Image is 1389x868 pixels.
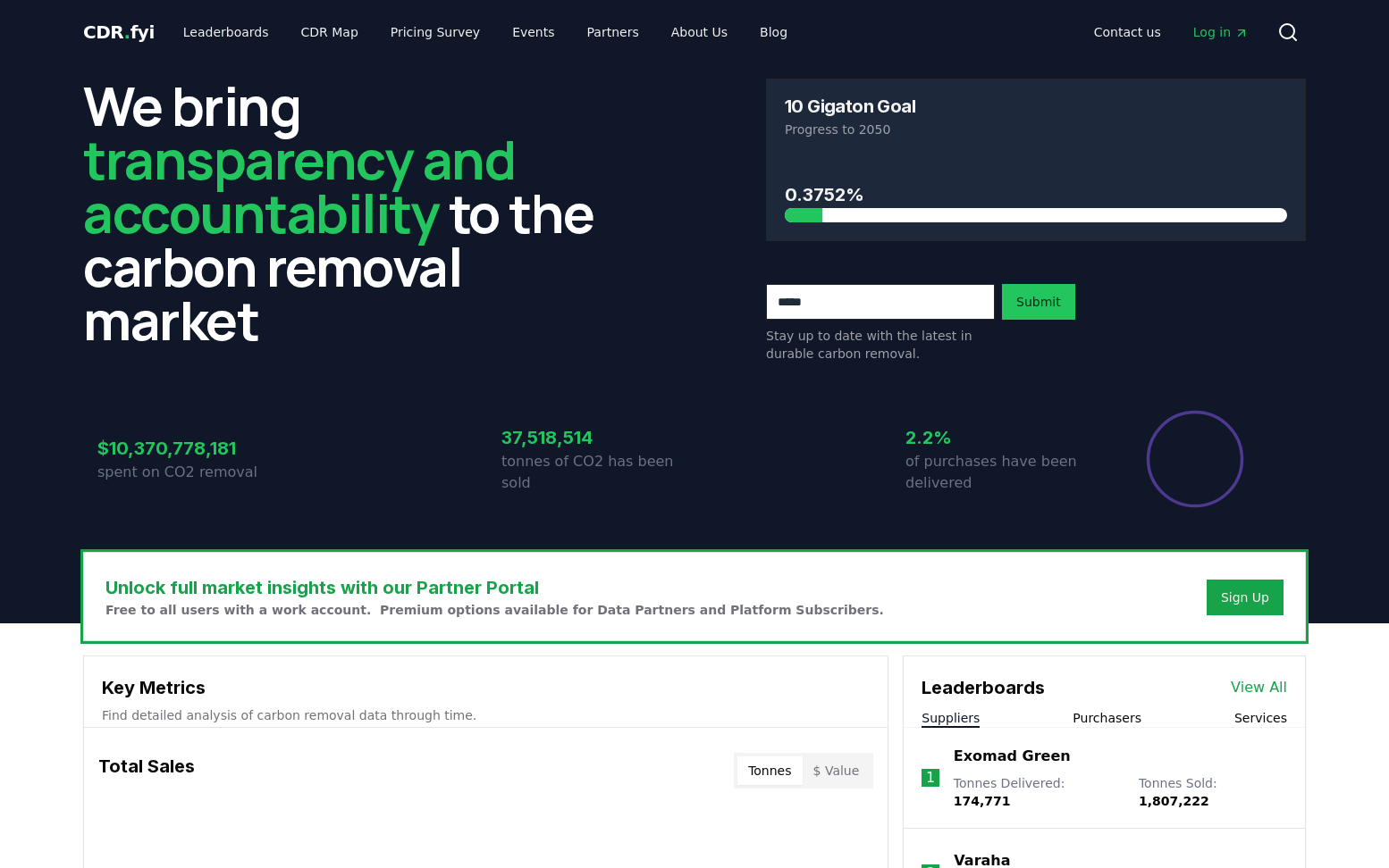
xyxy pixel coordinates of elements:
h3: $10,370,778,181 [97,435,290,462]
h3: Leaderboards [922,674,1045,701]
nav: Main [169,16,802,48]
button: $ Value [803,756,871,785]
a: Sign Up [1221,588,1269,606]
button: Sign Up [1207,580,1284,615]
button: Services [1234,709,1287,727]
p: Free to all users with a work account. Premium options available for Data Partners and Platform S... [105,601,884,619]
button: Purchasers [1073,709,1141,727]
a: Events [498,16,568,48]
button: Suppliers [922,709,980,727]
div: Percentage of sales delivered [1145,409,1245,509]
span: CDR fyi [83,21,155,43]
button: Tonnes [737,756,802,785]
h3: 37,518,514 [501,424,694,451]
a: About Us [657,16,742,48]
p: of purchases have been delivered [905,451,1099,494]
h2: We bring to the carbon removal market [83,79,623,346]
a: CDR Map [287,16,373,48]
h3: Unlock full market insights with our Partner Portal [105,574,884,601]
a: Pricing Survey [376,16,494,48]
p: Stay up to date with the latest in durable carbon removal. [766,327,995,363]
p: Progress to 2050 [785,121,1287,138]
p: Tonnes Delivered : [954,774,1121,810]
a: CDR.fyi [83,20,155,45]
h3: 10 Gigaton Goal [785,97,915,115]
h3: Key Metrics [102,674,870,701]
p: spent on CO2 removal [97,462,290,483]
a: Blog [745,16,802,48]
p: Tonnes Sold : [1139,774,1287,810]
a: Partners [573,16,653,48]
a: Contact us [1080,16,1175,48]
h3: 0.3752% [785,181,1287,208]
a: Leaderboards [169,16,283,48]
a: Exomad Green [954,746,1071,767]
span: Log in [1193,23,1249,41]
a: View All [1231,677,1287,698]
nav: Main [1080,16,1263,48]
p: Find detailed analysis of carbon removal data through time. [102,706,870,724]
a: Log in [1179,16,1263,48]
h3: 2.2% [905,424,1099,451]
span: 1,807,222 [1139,794,1209,808]
button: Submit [1002,284,1075,320]
span: 174,771 [954,794,1011,808]
p: tonnes of CO2 has been sold [501,451,694,494]
h3: Total Sales [98,753,195,789]
span: . [124,21,130,43]
p: 1 [926,767,935,789]
span: transparency and accountability [83,122,515,249]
